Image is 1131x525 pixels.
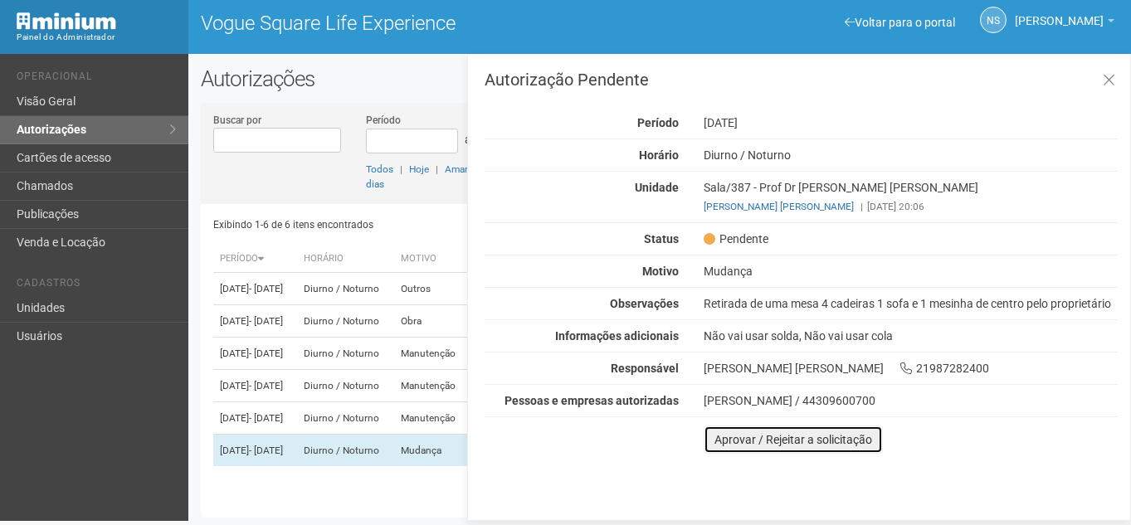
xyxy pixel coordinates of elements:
li: Operacional [17,70,176,88]
button: Aprovar / Rejeitar a solicitação [704,425,883,454]
div: Mudança [691,264,1130,279]
a: Hoje [409,163,429,175]
a: [PERSON_NAME] [1015,17,1114,30]
td: Obra [394,305,469,338]
strong: Informações adicionais [555,329,679,343]
td: [DATE] [213,435,297,467]
span: | [400,163,402,175]
li: Cadastros [17,277,176,294]
h3: Autorização Pendente [485,71,1118,88]
strong: Pessoas e empresas autorizadas [505,394,679,407]
span: | [436,163,438,175]
td: Diurno / Noturno [297,435,394,467]
div: Painel do Administrador [17,30,176,45]
h1: Vogue Square Life Experience [201,12,647,34]
td: Outros [394,273,469,305]
div: [PERSON_NAME] / 44309600700 [704,393,1118,408]
td: [DATE] [213,305,297,338]
label: Período [366,113,401,128]
div: Exibindo 1-6 de 6 itens encontrados [213,212,654,237]
div: Sala/387 - Prof Dr [PERSON_NAME] [PERSON_NAME] [691,180,1130,214]
div: Não vai usar solda, Não vai usar cola [691,328,1130,343]
strong: Unidade [635,181,679,194]
th: Período [213,245,297,273]
td: Diurno / Noturno [297,402,394,435]
td: Manutenção [394,402,469,435]
td: [DATE] [213,402,297,435]
img: Minium [17,12,116,30]
span: - [DATE] [249,315,283,327]
td: Manutenção [394,338,469,370]
a: Amanhã [445,163,481,175]
span: a [465,133,471,146]
a: Todos [366,163,393,175]
td: Diurno / Noturno [297,338,394,370]
div: [PERSON_NAME] [PERSON_NAME] 21987282400 [691,361,1130,376]
th: Motivo [394,245,469,273]
span: - [DATE] [249,445,283,456]
span: - [DATE] [249,380,283,391]
strong: Observações [610,297,679,310]
td: Diurno / Noturno [297,370,394,402]
div: [DATE] [691,115,1130,130]
strong: Status [644,232,679,245]
div: Retirada de uma mesa 4 cadeiras 1 sofa e 1 mesinha de centro pelo proprietário [691,296,1130,311]
strong: Horário [639,148,679,162]
span: - [DATE] [249,412,283,424]
strong: Motivo [642,265,679,278]
td: Mudança [394,435,469,467]
div: [DATE] 20:06 [704,199,1118,214]
td: Manutenção [394,370,469,402]
td: [DATE] [213,273,297,305]
th: Horário [297,245,394,273]
td: [DATE] [213,338,297,370]
td: Diurno / Noturno [297,273,394,305]
div: Diurno / Noturno [691,148,1130,163]
span: Pendente [704,231,768,246]
strong: Responsável [611,362,679,375]
td: [DATE] [213,370,297,402]
strong: Período [637,116,679,129]
h2: Autorizações [201,66,1119,91]
span: - [DATE] [249,283,283,294]
span: | [860,201,863,212]
a: NS [980,7,1007,33]
a: [PERSON_NAME] [PERSON_NAME] [704,201,854,212]
a: Voltar para o portal [845,16,955,29]
span: - [DATE] [249,348,283,359]
td: Diurno / Noturno [297,305,394,338]
label: Buscar por [213,113,261,128]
